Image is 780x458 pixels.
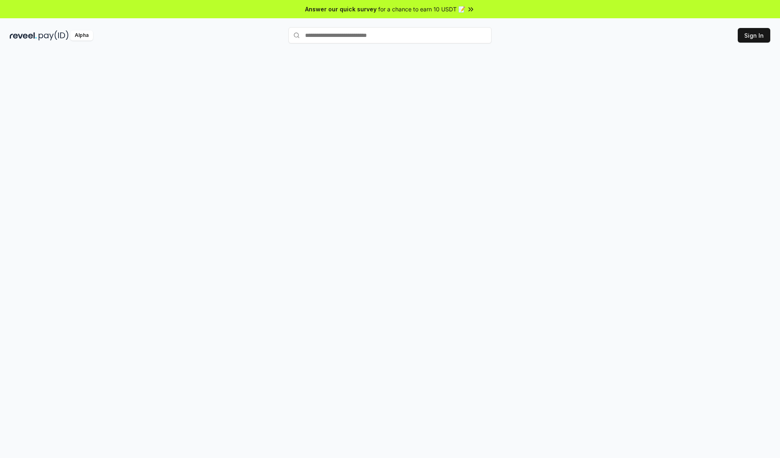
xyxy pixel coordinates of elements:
img: pay_id [39,30,69,41]
span: for a chance to earn 10 USDT 📝 [378,5,465,13]
span: Answer our quick survey [305,5,377,13]
div: Alpha [70,30,93,41]
img: reveel_dark [10,30,37,41]
button: Sign In [738,28,770,43]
